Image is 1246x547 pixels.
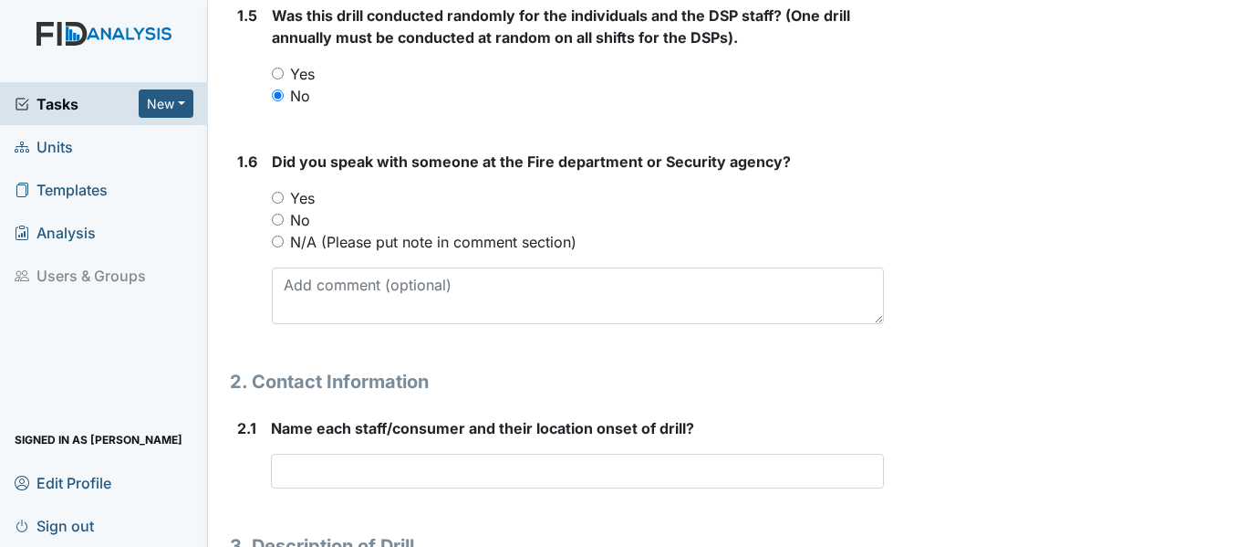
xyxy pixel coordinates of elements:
span: Units [15,132,73,161]
label: 2.1 [237,417,256,439]
label: N/A (Please put note in comment section) [290,231,576,253]
input: N/A (Please put note in comment section) [272,236,284,247]
input: No [272,89,284,101]
span: Was this drill conducted randomly for the individuals and the DSP staff? (One drill annually must... [272,6,850,47]
span: Signed in as [PERSON_NAME] [15,426,182,454]
label: 1.6 [237,151,257,173]
label: Yes [290,63,315,85]
span: Analysis [15,218,96,247]
label: No [290,209,310,231]
label: No [290,85,310,107]
label: 1.5 [237,5,257,26]
span: Sign out [15,511,94,540]
button: New [139,89,193,118]
span: Did you speak with someone at the Fire department or Security agency? [272,153,791,171]
input: No [272,214,284,226]
span: Name each staff/consumer and their location onset of drill? [271,419,694,437]
input: Yes [272,192,284,204]
span: Edit Profile [15,468,111,497]
a: Tasks [15,93,139,115]
input: Yes [272,68,284,79]
h1: 2. Contact Information [230,368,884,395]
label: Yes [290,187,315,209]
span: Templates [15,175,108,204]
